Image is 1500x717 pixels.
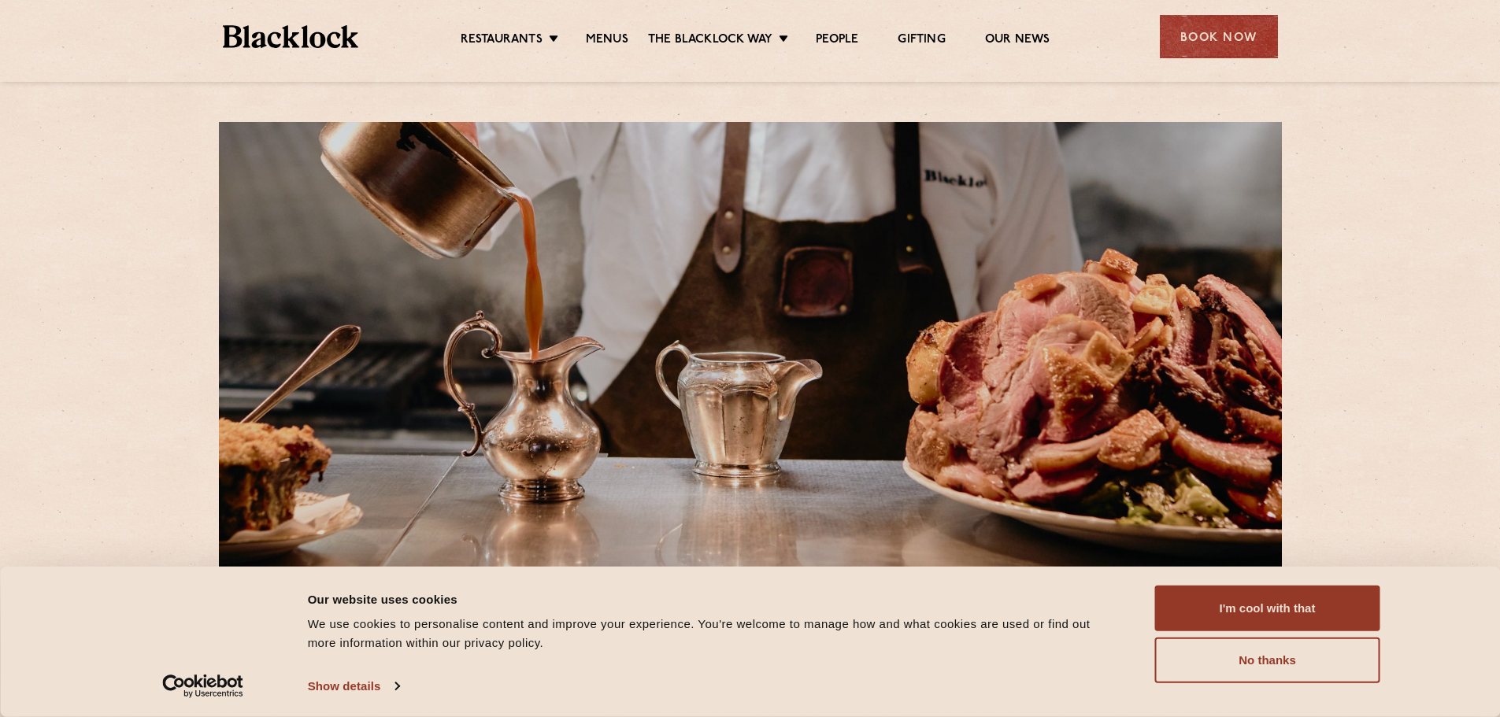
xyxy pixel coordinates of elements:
[985,32,1050,50] a: Our News
[816,32,858,50] a: People
[223,25,359,48] img: BL_Textured_Logo-footer-cropped.svg
[898,32,945,50] a: Gifting
[1155,638,1380,683] button: No thanks
[461,32,543,50] a: Restaurants
[1160,15,1278,58] div: Book Now
[308,589,1120,608] div: Our website uses cookies
[308,615,1120,652] div: We use cookies to personalise content and improve your experience. You're welcome to manage how a...
[648,32,772,50] a: The Blacklock Way
[134,674,272,698] a: Usercentrics Cookiebot - opens in a new window
[1155,586,1380,631] button: I'm cool with that
[586,32,628,50] a: Menus
[308,674,399,698] a: Show details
